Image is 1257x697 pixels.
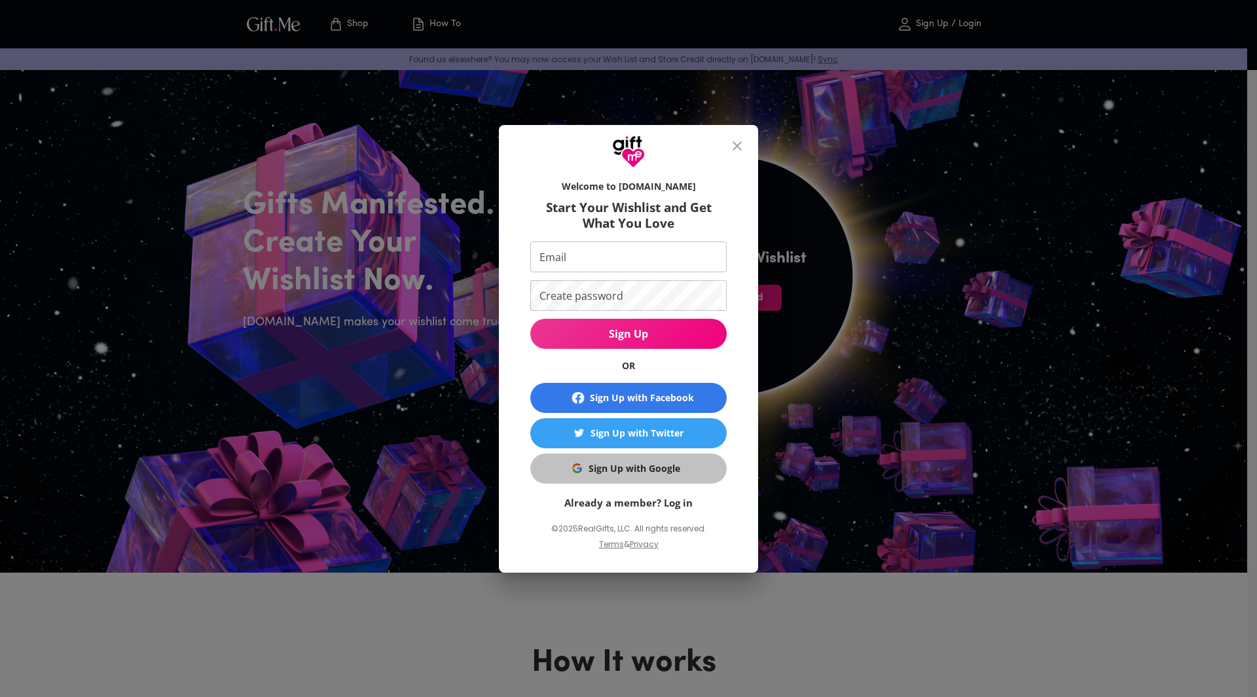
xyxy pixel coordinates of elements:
div: Sign Up with Twitter [591,426,683,440]
button: close [721,130,753,162]
h6: Start Your Wishlist and Get What You Love [530,200,727,231]
button: Sign Up with GoogleSign Up with Google [530,454,727,484]
span: Sign Up [530,327,727,341]
div: Sign Up with Google [589,461,680,476]
img: GiftMe Logo [612,135,645,168]
div: Sign Up with Facebook [590,391,694,405]
img: Sign Up with Twitter [574,428,584,438]
a: Privacy [630,539,659,550]
a: Terms [599,539,624,550]
a: Already a member? Log in [564,496,693,509]
h6: OR [530,359,727,372]
button: Sign Up with Facebook [530,383,727,413]
h6: Welcome to [DOMAIN_NAME] [530,180,727,193]
button: Sign Up [530,319,727,349]
p: © 2025 RealGifts, LLC. All rights reserved. [530,520,727,537]
button: Sign Up with TwitterSign Up with Twitter [530,418,727,448]
img: Sign Up with Google [572,463,582,473]
p: & [624,537,630,562]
